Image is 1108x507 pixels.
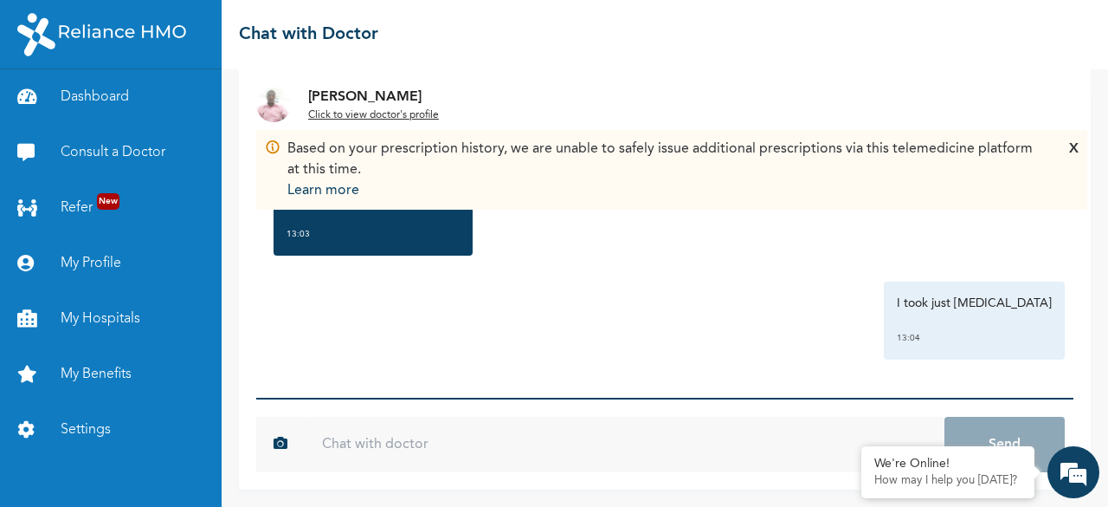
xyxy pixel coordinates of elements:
[944,417,1065,472] button: Send
[284,9,325,50] div: Minimize live chat window
[874,474,1021,488] p: How may I help you today?
[97,193,119,210] span: New
[239,22,378,48] h2: Chat with Doctor
[308,110,439,120] u: Click to view doctor's profile
[265,139,280,155] img: Info
[90,97,291,120] div: Chat with us now
[287,139,1043,201] div: Based on your prescription history, we are unable to safely issue additional prescriptions via th...
[256,88,291,122] img: Dr. undefined`
[100,161,239,336] span: We're online!
[9,450,170,462] span: Conversation
[897,295,1052,312] p: I took just [MEDICAL_DATA]
[897,329,1052,347] div: 13:04
[287,180,1043,201] p: Learn more
[305,417,944,472] input: Chat with doctor
[32,87,70,130] img: d_794563401_company_1708531726252_794563401
[874,457,1021,471] div: We're Online!
[170,419,331,473] div: FAQs
[1069,139,1079,201] div: X
[287,225,460,243] div: 13:03
[9,359,330,419] textarea: Type your message and hit 'Enter'
[308,87,439,107] p: [PERSON_NAME]
[17,13,186,56] img: RelianceHMO's Logo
